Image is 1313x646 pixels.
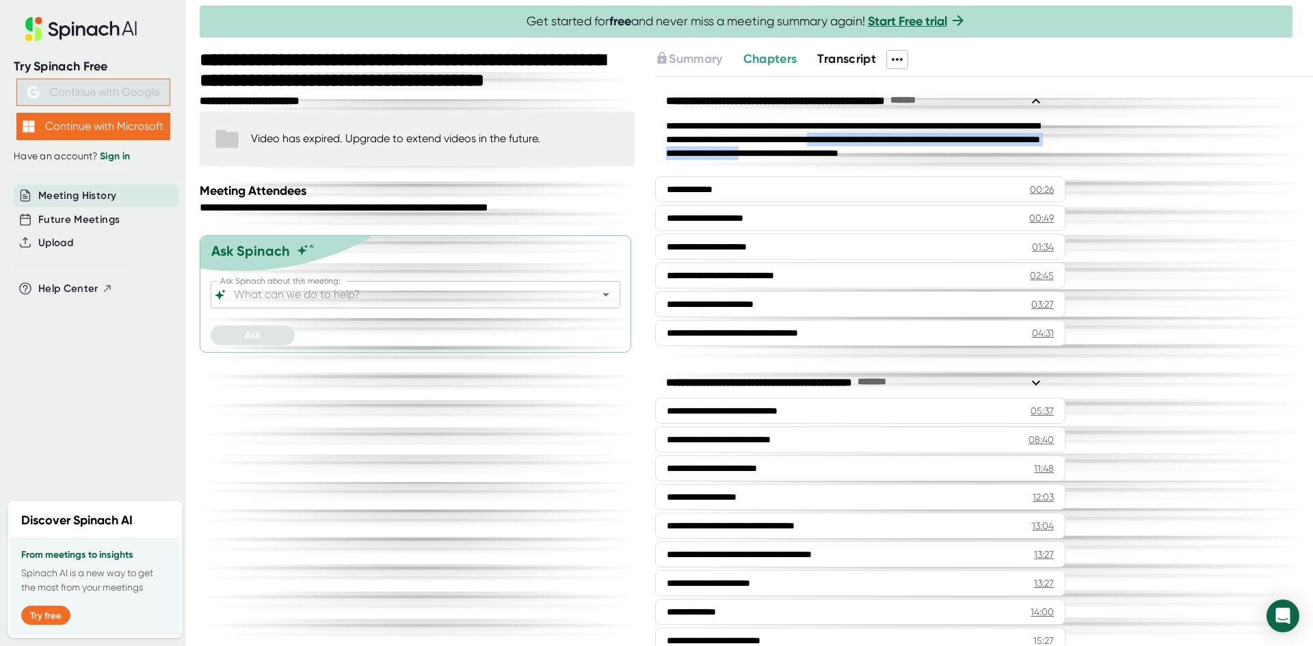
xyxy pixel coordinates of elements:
[21,566,169,595] p: Spinach AI is a new way to get the most from your meetings
[1034,548,1054,561] div: 13:27
[38,281,113,297] button: Help Center
[1031,605,1054,619] div: 14:00
[14,150,172,163] div: Have an account?
[14,59,172,75] div: Try Spinach Free
[1029,433,1054,446] div: 08:40
[1029,211,1054,225] div: 00:49
[1034,576,1054,590] div: 13:27
[16,79,170,106] button: Continue with Google
[655,50,722,68] button: Summary
[231,285,576,304] input: What can we do to help?
[100,150,130,162] a: Sign in
[817,51,876,66] span: Transcript
[245,329,261,341] span: Ask
[211,325,295,345] button: Ask
[38,235,73,251] button: Upload
[38,281,98,297] span: Help Center
[200,183,638,198] div: Meeting Attendees
[16,113,170,140] button: Continue with Microsoft
[21,511,133,530] h2: Discover Spinach AI
[1266,600,1299,632] div: Open Intercom Messenger
[596,285,615,304] button: Open
[743,50,797,68] button: Chapters
[1031,297,1054,311] div: 03:27
[609,14,631,29] b: free
[1032,240,1054,254] div: 01:34
[1032,326,1054,340] div: 04:31
[38,212,120,228] button: Future Meetings
[817,50,876,68] button: Transcript
[1030,269,1054,282] div: 02:45
[211,243,290,259] div: Ask Spinach
[1030,183,1054,196] div: 00:26
[251,132,540,145] div: Video has expired. Upgrade to extend videos in the future.
[27,86,40,98] img: Aehbyd4JwY73AAAAAElFTkSuQmCC
[527,14,966,29] span: Get started for and never miss a meeting summary again!
[669,51,722,66] span: Summary
[1034,461,1054,475] div: 11:48
[38,188,116,204] button: Meeting History
[868,14,947,29] a: Start Free trial
[21,550,169,561] h3: From meetings to insights
[1032,519,1054,533] div: 13:04
[743,51,797,66] span: Chapters
[1031,404,1054,418] div: 05:37
[1033,490,1054,504] div: 12:03
[21,606,70,625] button: Try free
